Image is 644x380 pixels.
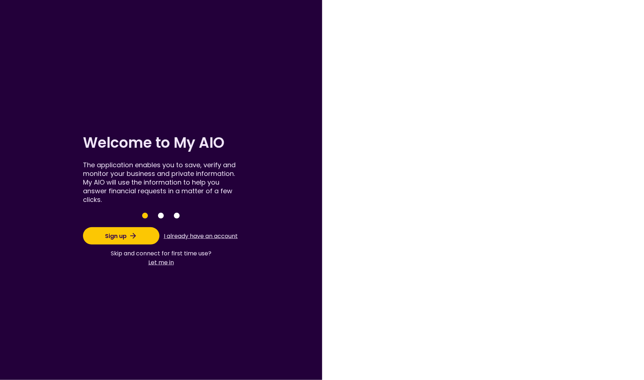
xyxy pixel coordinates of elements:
[83,161,239,204] div: The application enables you to save, verify and monitor your business and private information. My...
[142,213,148,219] button: Save
[162,229,239,243] button: I already have an account
[83,133,239,153] h1: Welcome to My AIO
[426,166,540,215] img: logo white
[174,213,180,219] button: Save
[111,249,211,258] span: Skip and connect for first time use?
[111,258,211,267] button: Let me in
[158,213,164,219] button: Save
[83,227,159,245] button: Sign up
